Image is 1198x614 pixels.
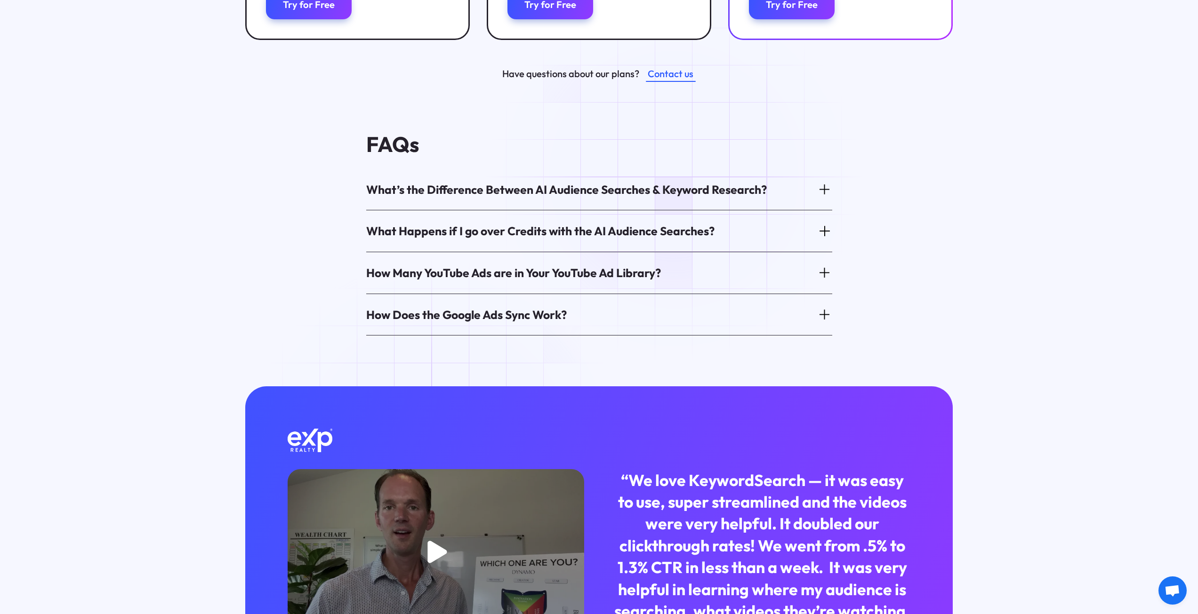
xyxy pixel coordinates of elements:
[1158,576,1187,605] a: Open chat
[366,133,832,156] h4: FAQs
[366,265,661,281] div: How Many YouTube Ads are in Your YouTube Ad Library?
[366,182,767,198] div: What’s the Difference Between AI Audience Searches & Keyword Research?
[502,66,639,81] div: Have questions about our plans?
[366,307,567,323] div: How Does the Google Ads Sync Work?
[288,429,332,452] img: Exp Realty
[648,66,693,81] div: Contact us
[366,223,715,239] div: What Happens if I go over Credits with the AI Audience Searches?
[646,65,696,82] a: Contact us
